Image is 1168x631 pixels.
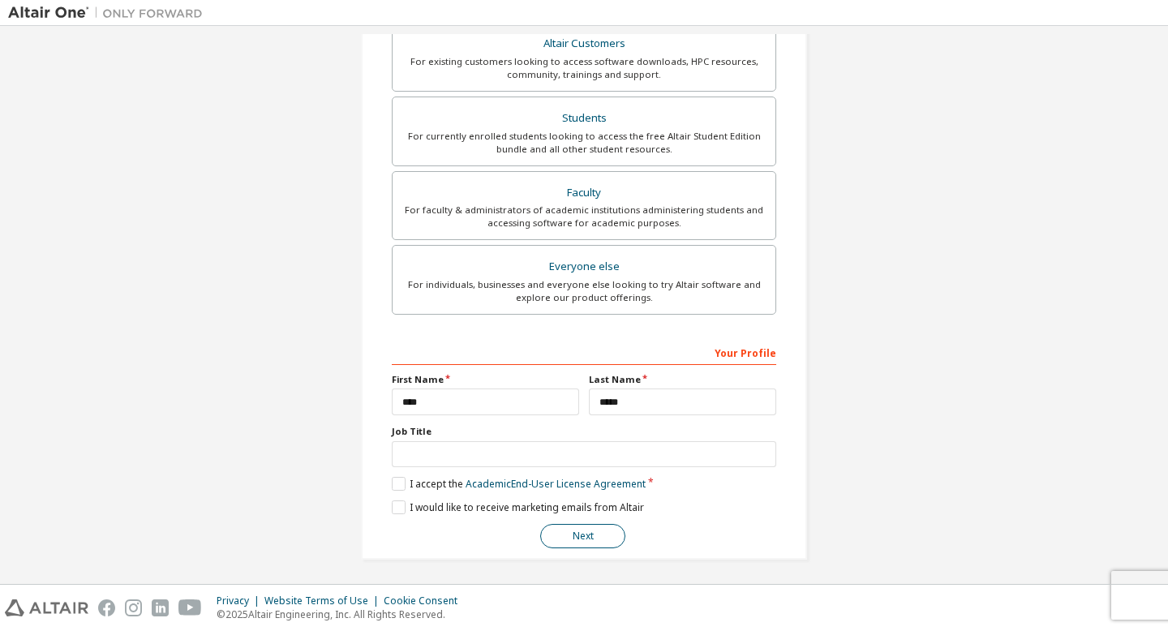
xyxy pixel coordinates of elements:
div: For faculty & administrators of academic institutions administering students and accessing softwa... [402,204,766,230]
div: Faculty [402,182,766,204]
a: Academic End-User License Agreement [466,477,646,491]
img: linkedin.svg [152,599,169,616]
label: I accept the [392,477,646,491]
img: altair_logo.svg [5,599,88,616]
div: Students [402,107,766,130]
label: First Name [392,373,579,386]
div: Your Profile [392,339,776,365]
img: Altair One [8,5,211,21]
img: instagram.svg [125,599,142,616]
label: Job Title [392,425,776,438]
label: I would like to receive marketing emails from Altair [392,500,644,514]
label: Last Name [589,373,776,386]
div: For existing customers looking to access software downloads, HPC resources, community, trainings ... [402,55,766,81]
div: For currently enrolled students looking to access the free Altair Student Edition bundle and all ... [402,130,766,156]
img: youtube.svg [178,599,202,616]
div: Altair Customers [402,32,766,55]
div: Website Terms of Use [264,595,384,607]
div: Cookie Consent [384,595,467,607]
div: Privacy [217,595,264,607]
p: © 2025 Altair Engineering, Inc. All Rights Reserved. [217,607,467,621]
div: For individuals, businesses and everyone else looking to try Altair software and explore our prod... [402,278,766,304]
div: Everyone else [402,255,766,278]
img: facebook.svg [98,599,115,616]
button: Next [540,524,625,548]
